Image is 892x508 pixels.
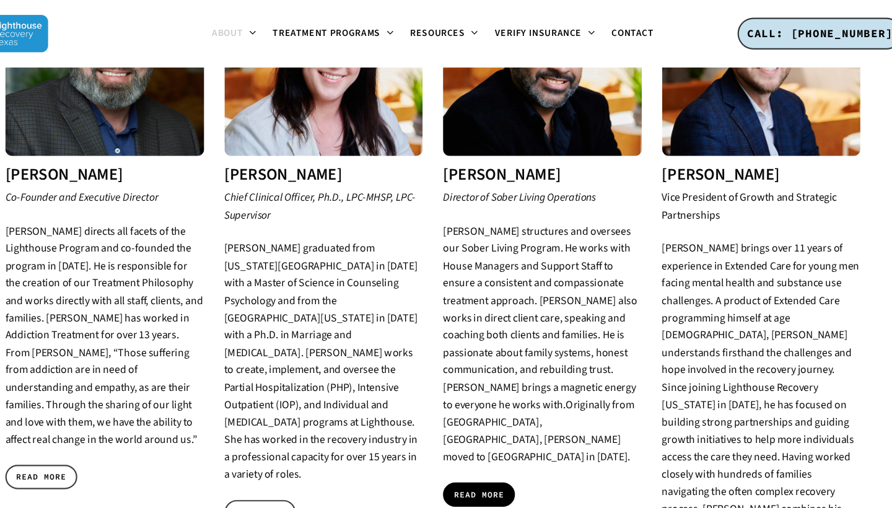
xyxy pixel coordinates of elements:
img: Lighthouse Recovery Texas [17,14,95,48]
em: Director of Sober Living Operations [455,173,595,187]
a: Verify Insurance [495,26,601,36]
a: READ MORE [256,457,321,479]
a: Resources [418,26,496,36]
em: Co-Founder and Executive Director [56,173,195,187]
h3: [PERSON_NAME] [56,152,237,168]
span: Contact [609,24,647,37]
h3: [PERSON_NAME] [655,152,837,168]
span: READ MORE [266,462,312,474]
span: Verify Insurance [502,24,582,37]
span: READ MORE [66,429,111,442]
a: Contact [601,26,655,35]
span: READ MORE [465,445,511,458]
a: About [237,26,292,36]
a: Treatment Programs [292,26,418,36]
span: CALL: [PHONE_NUMBER] [733,24,866,37]
p: [PERSON_NAME] directs all facets of the Lighthouse Program and co-founded the program in [DATE]. ... [56,204,237,410]
em: Chief Clinical Officer, Ph.D., LPC-MHSP, LPC-Supervisor [256,173,431,203]
p: [PERSON_NAME] structures and oversees our Sober Living Program. He works with House Managers and ... [455,204,637,426]
i: Vice President of Growth and Strategic Partnerships [655,173,815,203]
h3: [PERSON_NAME] [256,152,437,168]
a: READ MORE [455,440,521,463]
span: Treatment Programs [300,24,398,37]
span: Resources [426,24,476,37]
p: [PERSON_NAME] graduated from [US_STATE][GEOGRAPHIC_DATA] in [DATE] with a Master of Science in Co... [256,219,437,441]
a: READ MORE [56,424,121,447]
a: CALL: [PHONE_NUMBER] [724,16,875,46]
span: About [244,24,273,37]
h3: [PERSON_NAME] [455,152,637,168]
